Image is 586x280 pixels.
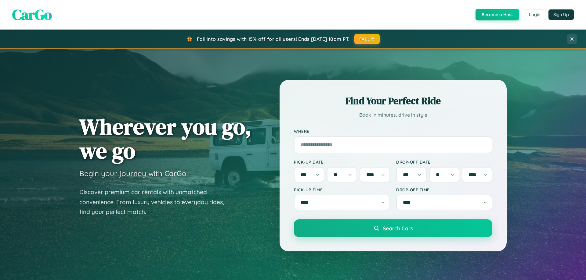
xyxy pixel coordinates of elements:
button: Search Cars [294,219,492,237]
label: Where [294,129,492,134]
label: Pick-up Date [294,159,390,165]
span: Search Cars [383,225,413,232]
h2: Find Your Perfect Ride [294,94,492,108]
button: FALL15 [354,34,380,44]
span: CarGo [12,5,52,25]
label: Pick-up Time [294,187,390,192]
h1: Wherever you go, we go [79,115,251,163]
button: Become a Host [476,9,519,20]
button: Login [524,9,545,20]
h3: Begin your journey with CarGo [79,169,186,178]
label: Drop-off Date [396,159,492,165]
p: Discover premium car rentals with unmatched convenience. From luxury vehicles to everyday rides, ... [79,187,232,217]
button: Sign Up [548,9,574,20]
span: Fall into savings with 15% off for all users! Ends [DATE] 10am PT. [197,36,350,42]
p: Book in minutes, drive in style [294,111,492,119]
label: Drop-off Time [396,187,492,192]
